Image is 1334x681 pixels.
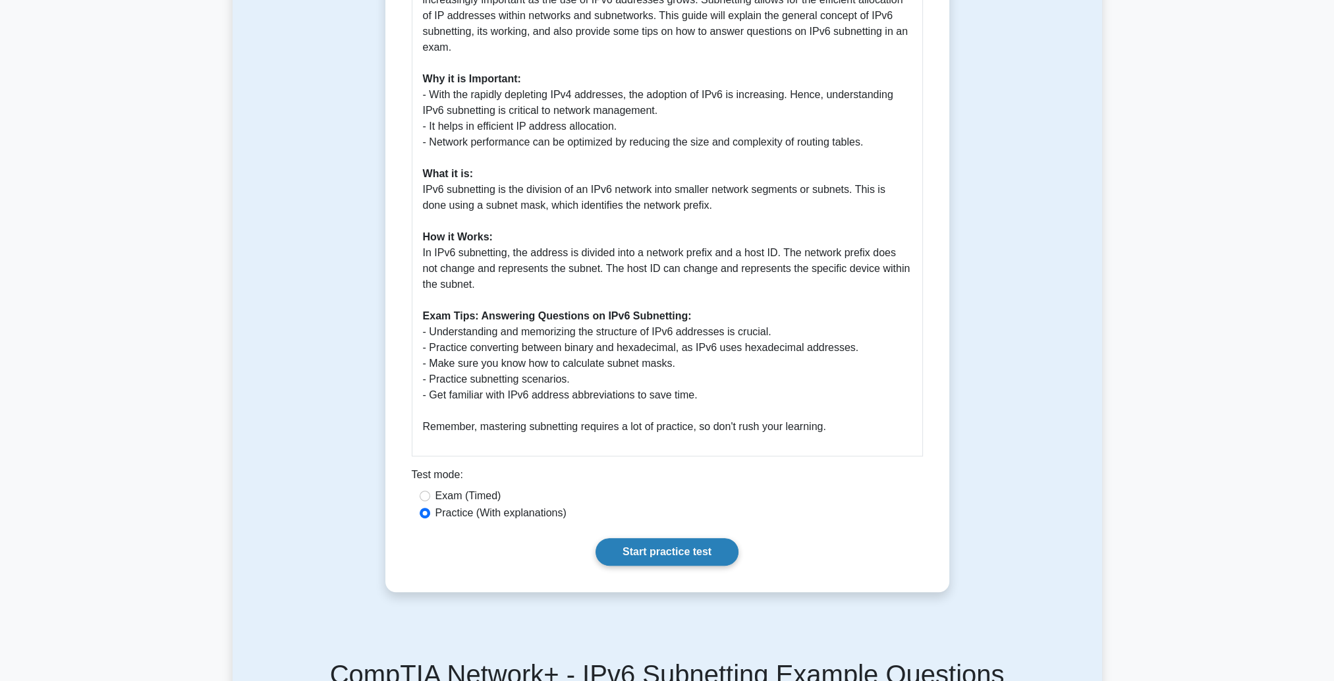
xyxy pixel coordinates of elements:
label: Practice (With explanations) [435,505,567,521]
b: What it is: [423,168,473,179]
a: Start practice test [596,538,738,566]
div: Test mode: [412,467,923,488]
label: Exam (Timed) [435,488,501,504]
b: How it Works: [423,231,493,242]
b: Exam Tips: Answering Questions on IPv6 Subnetting: [423,310,692,321]
b: Why it is Important: [423,73,521,84]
